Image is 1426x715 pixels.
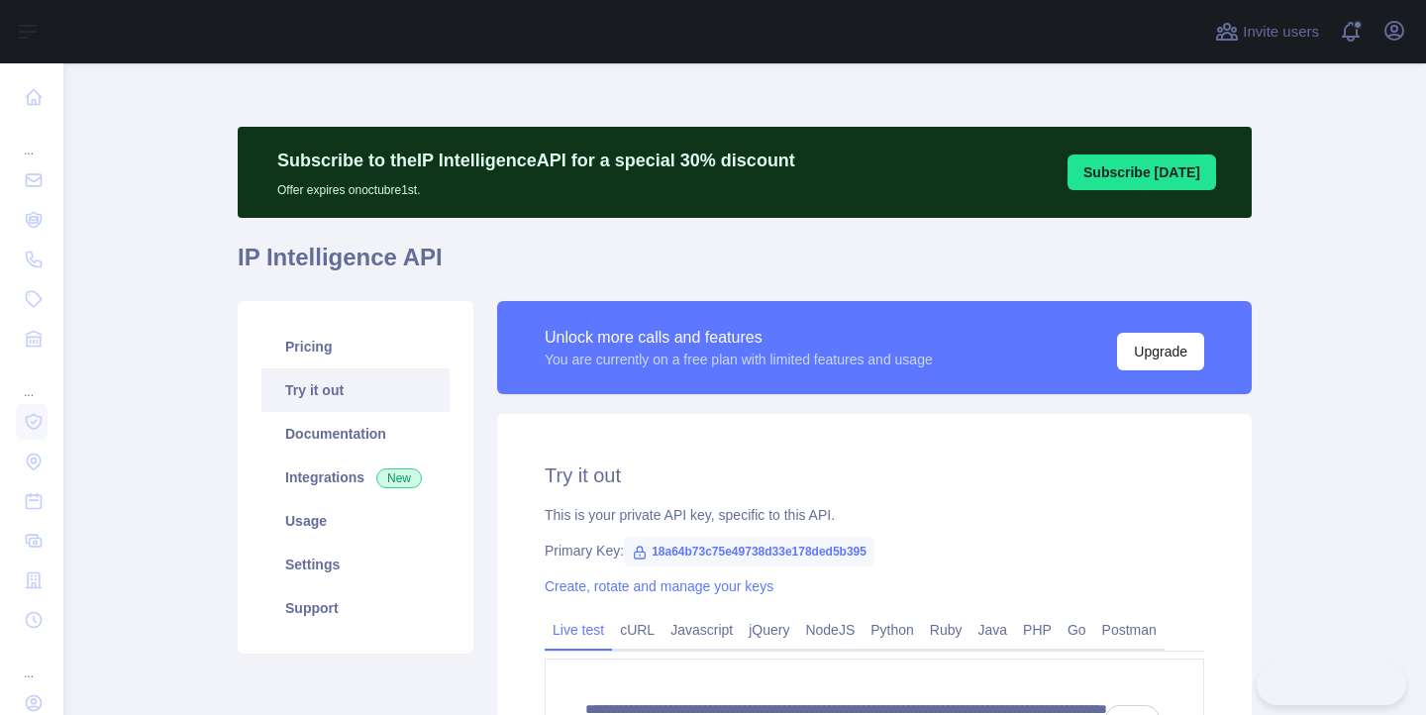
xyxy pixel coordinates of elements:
[1094,614,1165,646] a: Postman
[662,614,741,646] a: Javascript
[16,642,48,681] div: ...
[545,350,933,369] div: You are currently on a free plan with limited features and usage
[261,412,450,456] a: Documentation
[261,368,450,412] a: Try it out
[238,242,1252,289] h1: IP Intelligence API
[624,537,874,566] span: 18a64b73c75e49738d33e178ded5b395
[545,614,612,646] a: Live test
[741,614,797,646] a: jQuery
[261,499,450,543] a: Usage
[1068,154,1216,190] button: Subscribe [DATE]
[1257,664,1406,705] iframe: Toggle Customer Support
[970,614,1016,646] a: Java
[545,578,773,594] a: Create, rotate and manage your keys
[16,119,48,158] div: ...
[1117,333,1204,370] button: Upgrade
[797,614,863,646] a: NodeJS
[1243,21,1319,44] span: Invite users
[545,505,1204,525] div: This is your private API key, specific to this API.
[261,586,450,630] a: Support
[1060,614,1094,646] a: Go
[545,326,933,350] div: Unlock more calls and features
[863,614,922,646] a: Python
[277,147,795,174] p: Subscribe to the IP Intelligence API for a special 30 % discount
[261,325,450,368] a: Pricing
[545,461,1204,489] h2: Try it out
[545,541,1204,561] div: Primary Key:
[277,174,795,198] p: Offer expires on octubre 1st.
[612,614,662,646] a: cURL
[1015,614,1060,646] a: PHP
[1211,16,1323,48] button: Invite users
[16,360,48,400] div: ...
[922,614,970,646] a: Ruby
[261,543,450,586] a: Settings
[261,456,450,499] a: Integrations New
[376,468,422,488] span: New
